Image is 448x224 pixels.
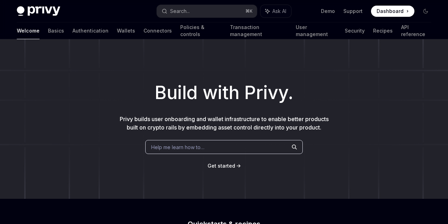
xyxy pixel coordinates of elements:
[371,6,414,17] a: Dashboard
[377,8,404,15] span: Dashboard
[272,8,286,15] span: Ask AI
[343,8,363,15] a: Support
[72,22,108,39] a: Authentication
[208,163,235,169] span: Get started
[17,6,60,16] img: dark logo
[373,22,393,39] a: Recipes
[208,162,235,169] a: Get started
[321,8,335,15] a: Demo
[345,22,365,39] a: Security
[117,22,135,39] a: Wallets
[170,7,190,15] div: Search...
[157,5,257,17] button: Search...⌘K
[11,79,437,106] h1: Build with Privy.
[180,22,222,39] a: Policies & controls
[420,6,431,17] button: Toggle dark mode
[230,22,287,39] a: Transaction management
[260,5,291,17] button: Ask AI
[401,22,431,39] a: API reference
[48,22,64,39] a: Basics
[17,22,40,39] a: Welcome
[245,8,253,14] span: ⌘ K
[143,22,172,39] a: Connectors
[120,115,329,131] span: Privy builds user onboarding and wallet infrastructure to enable better products built on crypto ...
[296,22,336,39] a: User management
[151,143,204,151] span: Help me learn how to…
